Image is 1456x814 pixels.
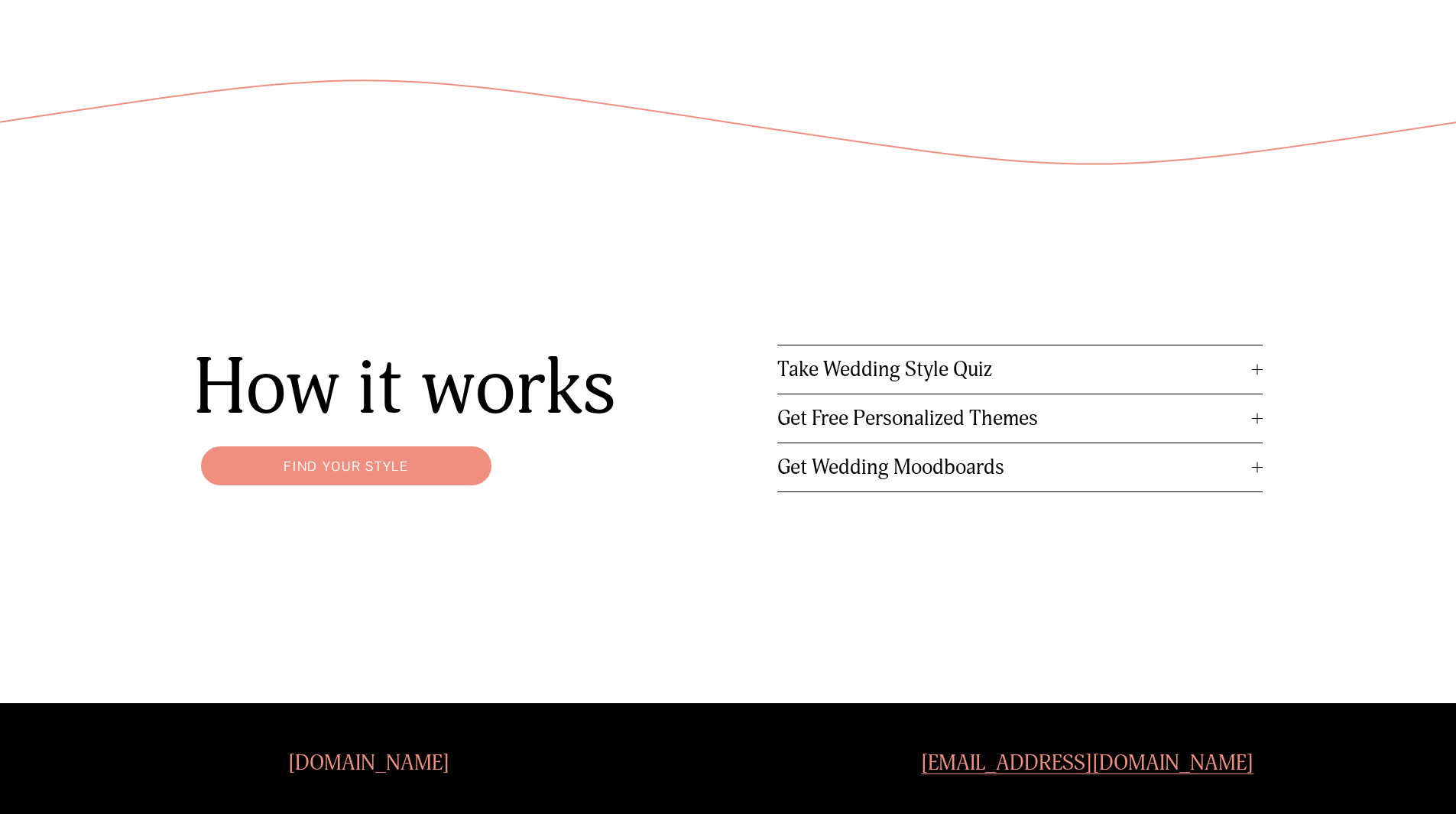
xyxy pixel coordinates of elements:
[777,345,1263,394] button: Take Wedding Style Quiz
[777,357,1253,382] span: Take Wedding Style Quiz
[193,439,499,493] a: Find your style
[777,455,1253,480] span: Get Wedding Moodboards
[193,345,679,432] h1: How it works
[777,406,1253,431] span: Get Free Personalized Themes
[193,749,544,777] h4: [DOMAIN_NAME]
[777,394,1263,443] button: Get Free Personalized Themes
[777,443,1263,491] button: Get Wedding Moodboards
[921,749,1253,777] a: [EMAIL_ADDRESS][DOMAIN_NAME]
